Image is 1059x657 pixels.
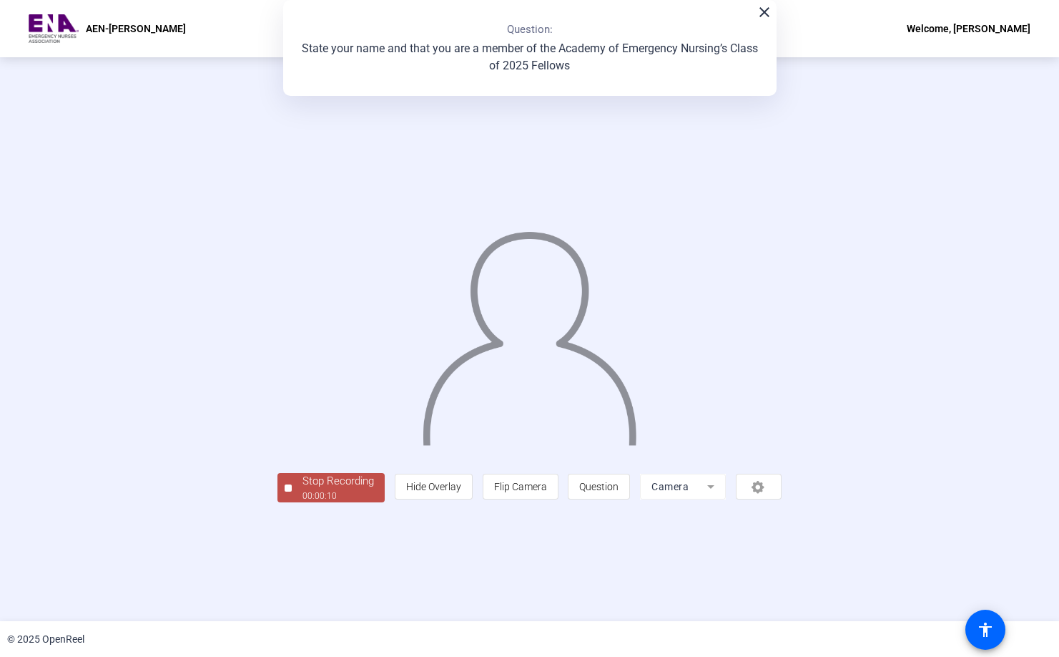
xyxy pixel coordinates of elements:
[756,4,773,21] mat-icon: close
[494,481,547,492] span: Flip Camera
[302,473,374,490] div: Stop Recording
[297,40,762,74] p: State your name and that you are a member of the Academy of Emergency Nursing’s Class of 2025 Fel...
[568,474,630,500] button: Question
[86,20,186,37] p: AEN-[PERSON_NAME]
[977,621,994,638] mat-icon: accessibility
[579,481,619,492] span: Question
[395,474,473,500] button: Hide Overlay
[302,490,374,502] div: 00:00:10
[420,219,639,446] img: overlay
[483,474,558,500] button: Flip Camera
[277,473,385,502] button: Stop Recording00:00:10
[907,20,1030,37] div: Welcome, [PERSON_NAME]
[507,21,553,38] p: Question:
[406,481,461,492] span: Hide Overlay
[29,14,79,43] img: OpenReel logo
[7,632,84,647] div: © 2025 OpenReel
